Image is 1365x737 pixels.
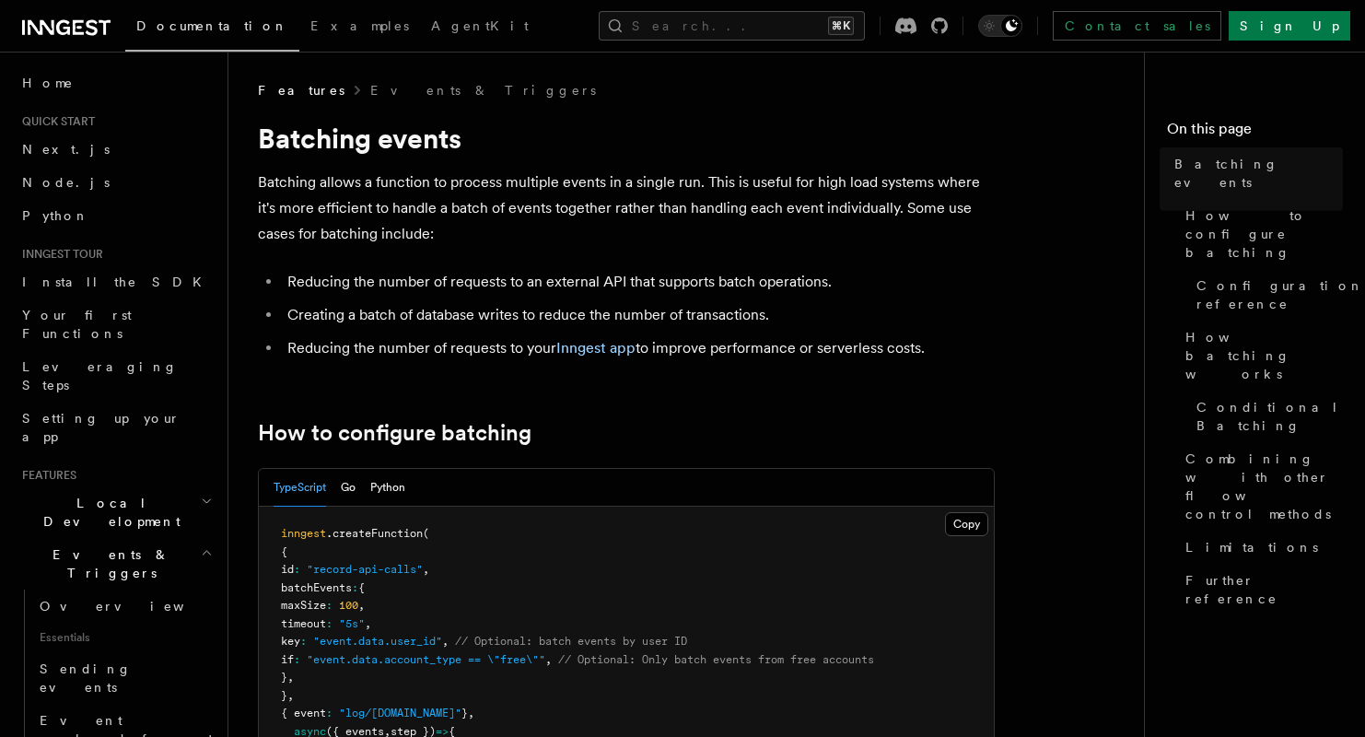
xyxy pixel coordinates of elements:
[1178,442,1343,531] a: Combining with other flow control methods
[136,18,288,33] span: Documentation
[1196,398,1343,435] span: Conditional Batching
[326,527,423,540] span: .createFunction
[282,269,995,295] li: Reducing the number of requests to an external API that supports batch operations.
[15,114,95,129] span: Quick start
[281,617,326,630] span: timeout
[828,17,854,35] kbd: ⌘K
[1189,269,1343,321] a: Configuration reference
[300,635,307,648] span: :
[1185,450,1343,523] span: Combining with other flow control methods
[468,707,474,719] span: ,
[281,707,326,719] span: { event
[1196,276,1364,313] span: Configuration reference
[326,599,332,612] span: :
[15,494,201,531] span: Local Development
[442,635,449,648] span: ,
[15,265,216,298] a: Install the SDK
[299,6,420,50] a: Examples
[365,617,371,630] span: ,
[294,653,300,666] span: :
[978,15,1022,37] button: Toggle dark mode
[281,563,294,576] span: id
[282,302,995,328] li: Creating a batch of database writes to reduce the number of transactions.
[281,527,326,540] span: inngest
[287,689,294,702] span: ,
[15,402,216,453] a: Setting up your app
[294,563,300,576] span: :
[282,335,995,361] li: Reducing the number of requests to your to improve performance or serverless costs.
[461,707,468,719] span: }
[258,122,995,155] h1: Batching events
[15,350,216,402] a: Leveraging Steps
[326,617,332,630] span: :
[455,635,687,648] span: // Optional: batch events by user ID
[32,623,216,652] span: Essentials
[22,74,74,92] span: Home
[15,199,216,232] a: Python
[313,635,442,648] span: "event.data.user_id"
[1167,147,1343,199] a: Batching events
[423,527,429,540] span: (
[22,175,110,190] span: Node.js
[258,81,344,99] span: Features
[15,545,201,582] span: Events & Triggers
[370,469,405,507] button: Python
[1178,199,1343,269] a: How to configure batching
[1185,328,1343,383] span: How batching works
[22,275,213,289] span: Install the SDK
[22,308,132,341] span: Your first Functions
[32,590,216,623] a: Overview
[1178,321,1343,391] a: How batching works
[15,298,216,350] a: Your first Functions
[22,208,89,223] span: Python
[370,81,596,99] a: Events & Triggers
[125,6,299,52] a: Documentation
[40,599,229,614] span: Overview
[281,545,287,558] span: {
[15,247,103,262] span: Inngest tour
[558,653,874,666] span: // Optional: Only batch events from free accounts
[1053,11,1221,41] a: Contact sales
[945,512,988,536] button: Copy
[352,581,358,594] span: :
[281,599,326,612] span: maxSize
[431,18,529,33] span: AgentKit
[281,653,294,666] span: if
[22,411,181,444] span: Setting up your app
[15,66,216,99] a: Home
[339,707,461,719] span: "log/[DOMAIN_NAME]"
[1189,391,1343,442] a: Conditional Batching
[307,653,545,666] span: "event.data.account_type == \"free\""
[15,468,76,483] span: Features
[15,538,216,590] button: Events & Triggers
[420,6,540,50] a: AgentKit
[40,661,132,695] span: Sending events
[326,707,332,719] span: :
[1167,118,1343,147] h4: On this page
[281,689,287,702] span: }
[32,652,216,704] a: Sending events
[274,469,326,507] button: TypeScript
[423,563,429,576] span: ,
[258,170,995,247] p: Batching allows a function to process multiple events in a single run. This is useful for high lo...
[545,653,552,666] span: ,
[287,671,294,684] span: ,
[358,581,365,594] span: {
[15,166,216,199] a: Node.js
[1185,538,1318,556] span: Limitations
[339,599,358,612] span: 100
[310,18,409,33] span: Examples
[556,339,636,357] a: Inngest app
[339,617,365,630] span: "5s"
[22,142,110,157] span: Next.js
[15,133,216,166] a: Next.js
[341,469,356,507] button: Go
[1185,571,1343,608] span: Further reference
[281,671,287,684] span: }
[281,635,300,648] span: key
[307,563,423,576] span: "record-api-calls"
[258,420,531,446] a: How to configure batching
[281,581,352,594] span: batchEvents
[599,11,865,41] button: Search...⌘K
[15,486,216,538] button: Local Development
